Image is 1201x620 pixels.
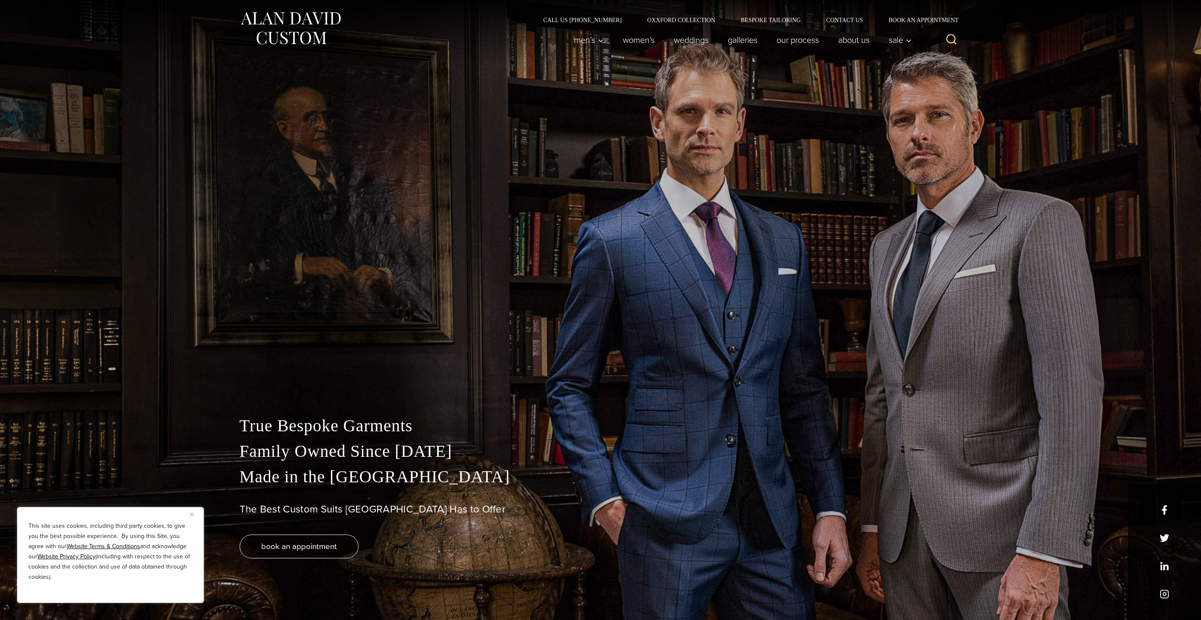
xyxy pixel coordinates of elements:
[664,31,718,48] a: weddings
[531,17,962,23] nav: Secondary Navigation
[889,36,912,44] span: Sale
[574,36,604,44] span: Men’s
[941,30,962,50] button: View Search Form
[1160,561,1169,571] a: linkedin
[728,17,813,23] a: Bespoke Tailoring
[1160,589,1169,599] a: instagram
[190,509,200,519] button: Close
[1160,505,1169,515] a: facebook
[613,31,664,48] a: Women’s
[564,31,916,48] nav: Primary Navigation
[37,552,96,561] a: Website Privacy Policy
[261,540,337,552] span: book an appointment
[767,31,828,48] a: Our Process
[814,17,876,23] a: Contact Us
[718,31,767,48] a: Galleries
[28,521,192,582] p: This site uses cookies, including third party cookies, to give you the best possible experience. ...
[634,17,728,23] a: Oxxford Collection
[876,17,961,23] a: Book an Appointment
[240,9,342,47] img: Alan David Custom
[1160,533,1169,543] a: x/twitter
[67,542,140,551] a: Website Terms & Conditions
[240,413,962,490] p: True Bespoke Garments Family Owned Since [DATE] Made in the [GEOGRAPHIC_DATA]
[190,512,194,516] img: Close
[240,535,359,558] a: book an appointment
[240,503,962,515] h1: The Best Custom Suits [GEOGRAPHIC_DATA] Has to Offer
[828,31,879,48] a: About Us
[531,17,635,23] a: Call Us [PHONE_NUMBER]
